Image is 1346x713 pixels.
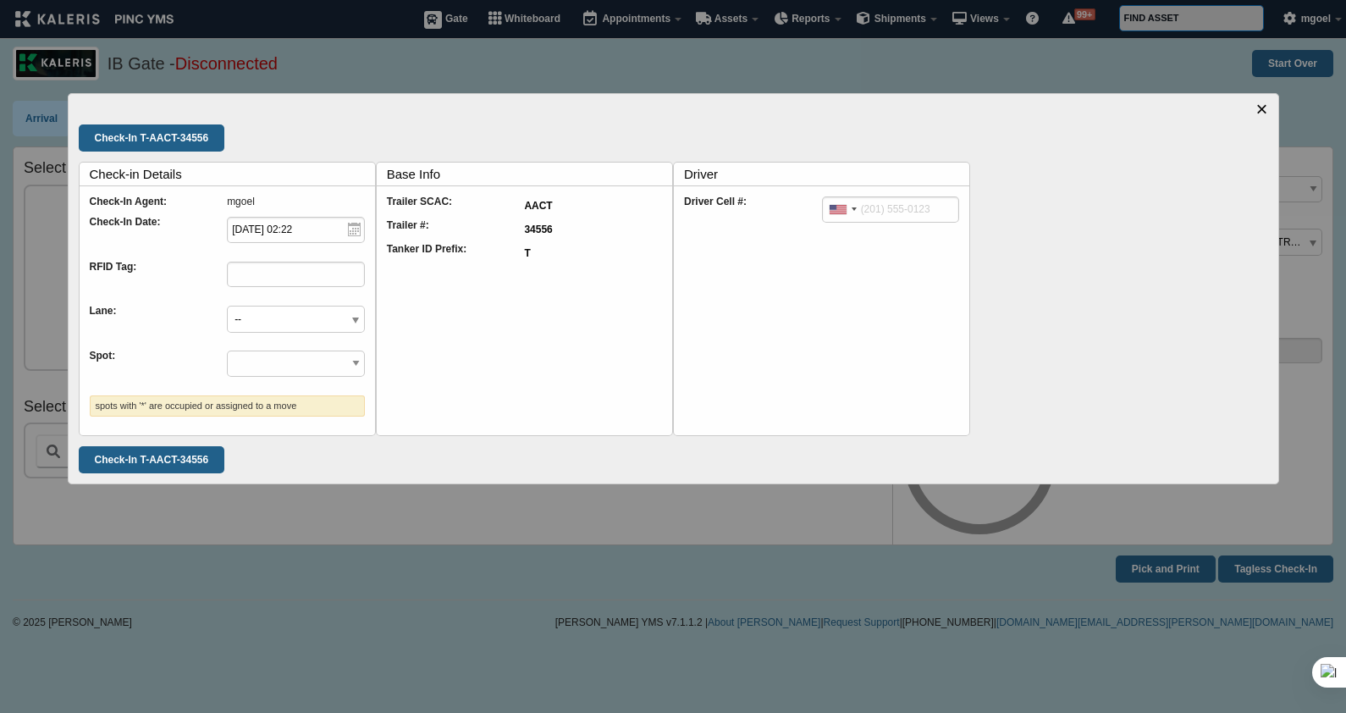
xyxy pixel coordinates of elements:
[387,163,672,185] label: Base Info
[684,163,969,185] label: Driver
[387,244,525,268] div: Tanker ID Prefix:
[90,306,228,340] div: Lane:
[90,351,228,385] div: Spot:
[90,196,228,207] div: Check-In Agent:
[79,446,225,473] input: Check-In T-AACT-34556
[684,196,822,230] div: Driver Cell #:
[524,247,530,259] strong: T
[524,224,552,235] strong: 34556
[79,124,225,152] input: Check-In T-AACT-34556
[90,163,375,185] label: Check-in Details
[387,196,525,220] div: Trailer SCAC:
[227,196,365,207] div: mgoel
[822,196,960,223] input: (201) 555-0123
[1255,99,1267,119] a: ×
[90,217,228,251] div: Check-In Date:
[90,262,228,296] div: RFID Tag:
[228,307,364,334] span: --
[90,395,365,417] div: spots with '*' are occupied or assigned to a move
[227,306,365,333] span: --
[823,197,862,222] div: United States: +1
[387,220,525,244] div: Trailer #:
[524,200,552,212] strong: AACT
